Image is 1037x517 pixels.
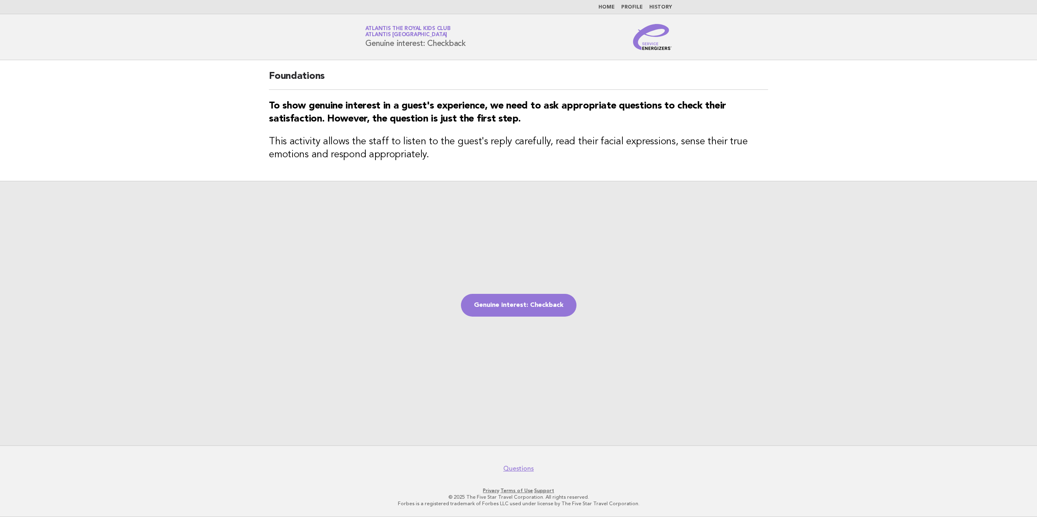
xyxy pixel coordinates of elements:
[483,488,499,493] a: Privacy
[365,26,466,48] h1: Genuine interest: Checkback
[269,135,768,161] h3: This activity allows the staff to listen to the guest's reply carefully, read their facial expres...
[365,26,451,37] a: Atlantis The Royal Kids ClubAtlantis [GEOGRAPHIC_DATA]
[269,70,768,90] h2: Foundations
[270,500,768,507] p: Forbes is a registered trademark of Forbes LLC used under license by The Five Star Travel Corpora...
[534,488,554,493] a: Support
[269,101,726,124] strong: To show genuine interest in a guest's experience, we need to ask appropriate questions to check t...
[649,5,672,10] a: History
[503,465,534,473] a: Questions
[365,33,448,38] span: Atlantis [GEOGRAPHIC_DATA]
[598,5,615,10] a: Home
[621,5,643,10] a: Profile
[500,488,533,493] a: Terms of Use
[270,487,768,494] p: · ·
[461,294,576,317] a: Genuine interest: Checkback
[270,494,768,500] p: © 2025 The Five Star Travel Corporation. All rights reserved.
[633,24,672,50] img: Service Energizers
